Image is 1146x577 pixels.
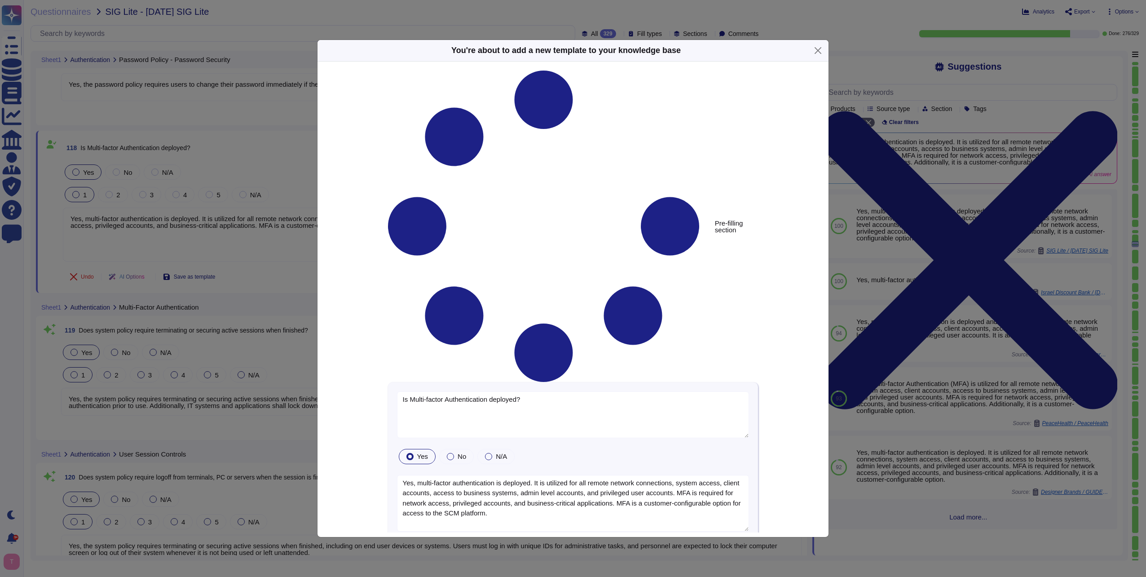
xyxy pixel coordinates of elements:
[496,453,507,460] span: N/A
[417,453,428,460] span: Yes
[388,71,758,382] div: Pre-filling section
[458,453,466,460] span: No
[811,44,825,58] button: Close
[397,391,749,438] textarea: Is Multi-factor Authentication deployed?
[451,46,681,55] b: You're about to add a new template to your knowledge base
[397,475,749,532] textarea: Yes, multi-factor authentication is deployed. It is utilized for all remote network connections, ...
